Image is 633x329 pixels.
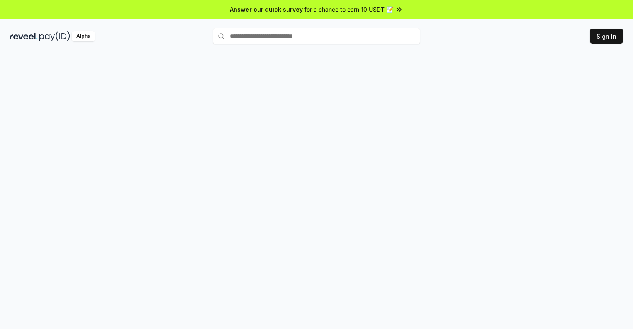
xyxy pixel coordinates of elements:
[10,31,38,41] img: reveel_dark
[304,5,393,14] span: for a chance to earn 10 USDT 📝
[230,5,303,14] span: Answer our quick survey
[72,31,95,41] div: Alpha
[590,29,623,44] button: Sign In
[39,31,70,41] img: pay_id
